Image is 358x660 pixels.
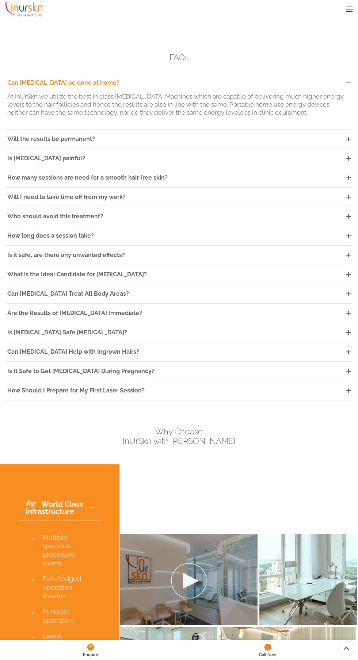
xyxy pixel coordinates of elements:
span: Is it safe, are there any unwanted effects? [7,252,125,258]
span: Enquire [5,652,175,657]
a: What is the Ideal Candidate for [MEDICAL_DATA]? [5,265,353,284]
a: World Class Infrastructure [18,495,101,520]
a: Enquire [2,642,179,658]
a: How Should I Prepare for My First Laser Session? [5,381,353,400]
span: Full-fledged operation theatre [43,575,88,600]
span: Is [MEDICAL_DATA] painful? [7,155,85,162]
a: How long does a session take? [5,226,353,245]
a: Is [MEDICAL_DATA] Safe [MEDICAL_DATA]? [5,323,353,342]
span: Is It Safe to Get [MEDICAL_DATA] During Pregnancy? [7,368,155,375]
span: How many sessions are need for a smooth hair free skin? [7,174,168,181]
a: Is it safe, are there any unwanted effects? [5,246,353,265]
h4: FAQs [5,53,353,62]
span: Can [MEDICAL_DATA] be done at home? [7,79,119,86]
span: Will I need to take time off from my work? [7,193,126,200]
span: Will the results be permanent? [7,135,95,142]
span: In-house laboratory [43,607,88,625]
span: Are the Results of [MEDICAL_DATA] Immediate? [7,310,142,316]
span: Can [MEDICAL_DATA] Treat All Body Areas? [7,290,129,297]
h4: Why Choose InUrSkn with [PERSON_NAME] [5,427,353,446]
a: How many sessions are need for a smooth hair free skin? [5,168,353,187]
span: Multiple spacious procedure rooms [43,533,88,568]
span: Can [MEDICAL_DATA] Help with Ingrown Hairs? [7,348,139,355]
a: Can [MEDICAL_DATA] Help with Ingrown Hairs? [5,342,353,361]
span: How Should I Prepare for My First Laser Session? [7,387,145,394]
a: Are the Results of [MEDICAL_DATA] Immediate? [5,304,353,323]
a: Who should avoid this treatment? [5,207,353,226]
img: play-icon.png [171,563,207,599]
a: Can [MEDICAL_DATA] Treat All Body Areas? [5,284,353,303]
a: Will I need to take time off from my work? [5,188,353,207]
a: Will the results be permanent? [5,130,353,149]
a: Call Now [179,642,356,658]
a: Is [MEDICAL_DATA] painful? [5,149,353,168]
p: At InUrSkn we utilize the best in class [MEDICAL_DATA] Machines which are capable of delivering m... [7,92,351,116]
span: World Class Infrastructure [26,500,83,516]
span: How long does a session take? [7,232,94,239]
span: What is the Ideal Candidate for [MEDICAL_DATA]? [7,271,147,278]
a: Is It Safe to Get [MEDICAL_DATA] During Pregnancy? [5,362,353,381]
a: Can [MEDICAL_DATA] be done at home? [5,73,353,92]
span: Latest technology [43,632,88,649]
a: Scroll To Top [339,641,354,656]
span: Who should avoid this treatment? [7,213,103,220]
span: Is [MEDICAL_DATA] Safe [MEDICAL_DATA]? [7,329,127,336]
span: Call Now [183,652,353,657]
